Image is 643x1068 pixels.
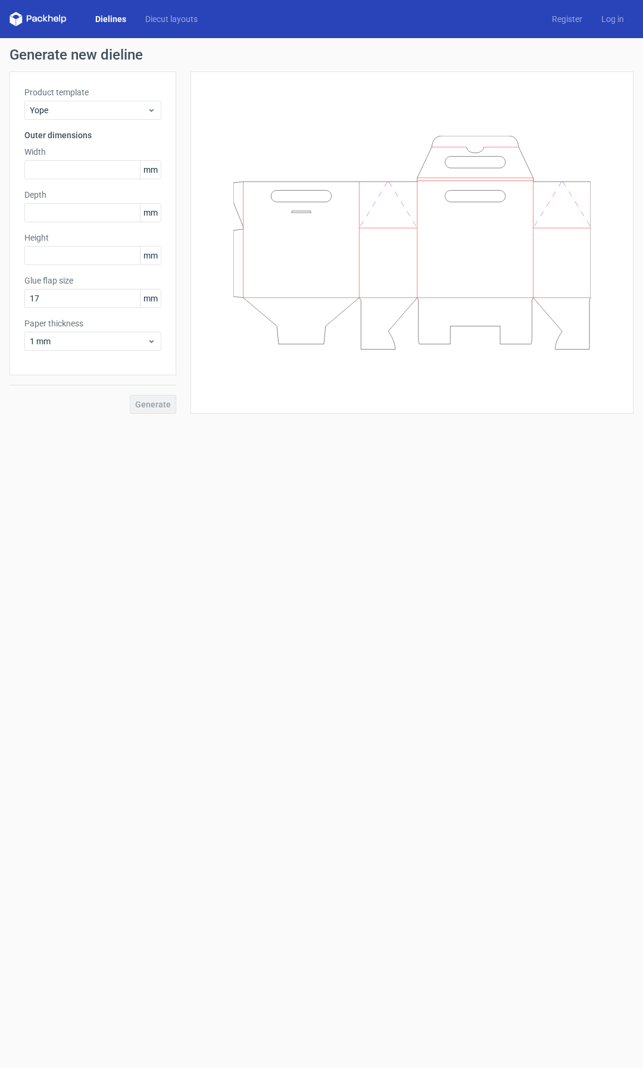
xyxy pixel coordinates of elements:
label: Height [24,232,161,244]
h3: Outer dimensions [24,129,161,141]
a: Register [542,13,592,25]
label: Depth [24,189,161,201]
label: Paper thickness [24,317,161,329]
a: Diecut layouts [136,13,207,25]
span: mm [140,161,161,179]
span: 1 mm [30,335,147,347]
label: Product template [24,86,161,98]
span: Yope [30,104,147,116]
span: mm [140,247,161,264]
label: Glue flap size [24,275,161,287]
label: Width [24,146,161,158]
span: mm [140,289,161,307]
a: Log in [592,13,633,25]
a: Dielines [86,13,136,25]
span: mm [140,204,161,222]
h1: Generate new dieline [10,48,633,62]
